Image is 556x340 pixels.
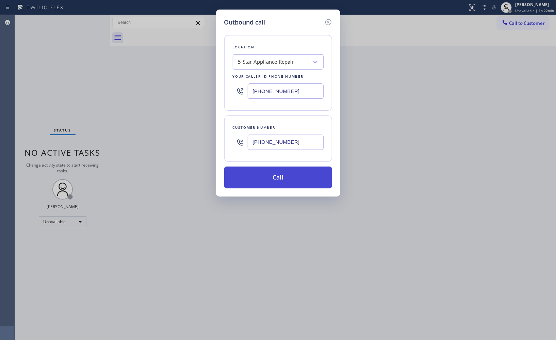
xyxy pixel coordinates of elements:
button: Call [224,167,332,188]
div: Location [233,44,324,51]
div: 5 Star Appliance Repair [238,58,294,66]
input: (123) 456-7890 [248,83,324,99]
h5: Outbound call [224,18,265,27]
div: Your caller id phone number [233,73,324,80]
div: Customer number [233,124,324,131]
input: (123) 456-7890 [248,135,324,150]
